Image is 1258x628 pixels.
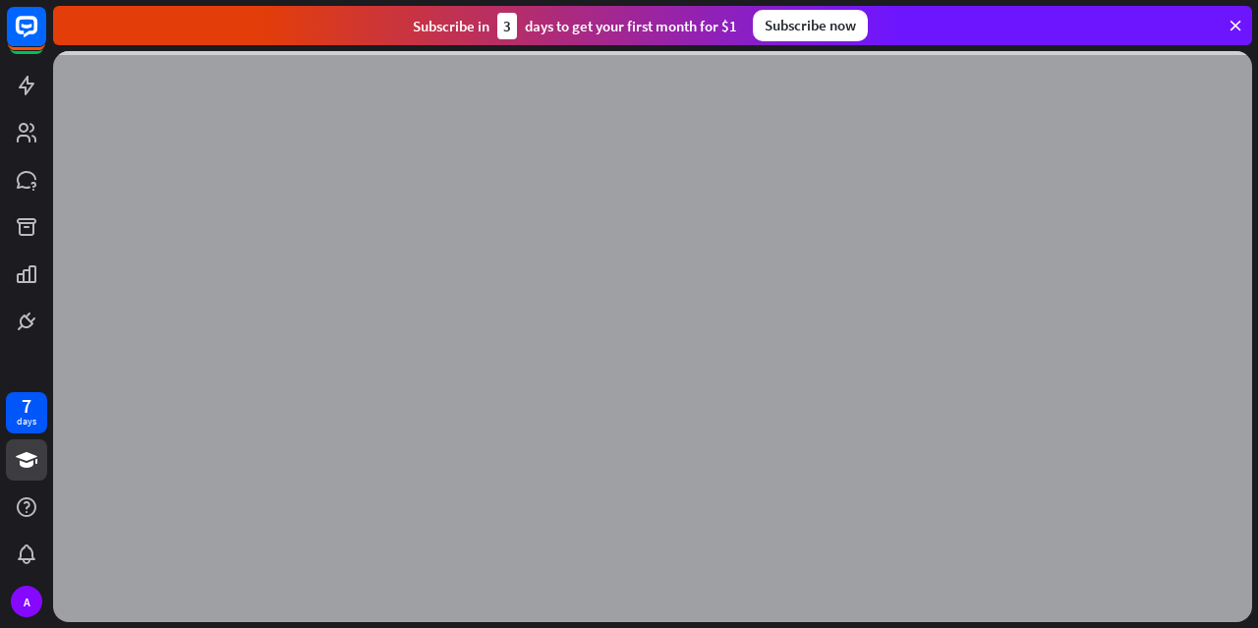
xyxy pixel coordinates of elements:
[753,10,868,41] div: Subscribe now
[497,13,517,39] div: 3
[413,13,737,39] div: Subscribe in days to get your first month for $1
[6,392,47,433] a: 7 days
[17,415,36,428] div: days
[22,397,31,415] div: 7
[11,586,42,617] div: A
